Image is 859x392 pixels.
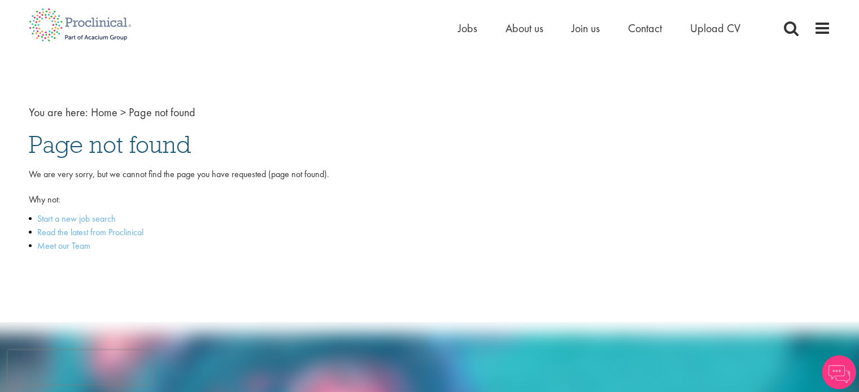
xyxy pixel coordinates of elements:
[572,21,600,36] a: Join us
[37,240,90,252] a: Meet our Team
[458,21,477,36] a: Jobs
[29,168,831,207] p: We are very sorry, but we cannot find the page you have requested (page not found). Why not:
[129,105,195,120] span: Page not found
[8,350,152,384] iframe: reCAPTCHA
[29,105,88,120] span: You are here:
[120,105,126,120] span: >
[822,355,856,389] img: Chatbot
[37,226,143,238] a: Read the latest from Proclinical
[37,213,116,224] a: Start a new job search
[628,21,662,36] a: Contact
[29,129,191,160] span: Page not found
[505,21,543,36] a: About us
[91,105,117,120] a: breadcrumb link
[690,21,740,36] a: Upload CV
